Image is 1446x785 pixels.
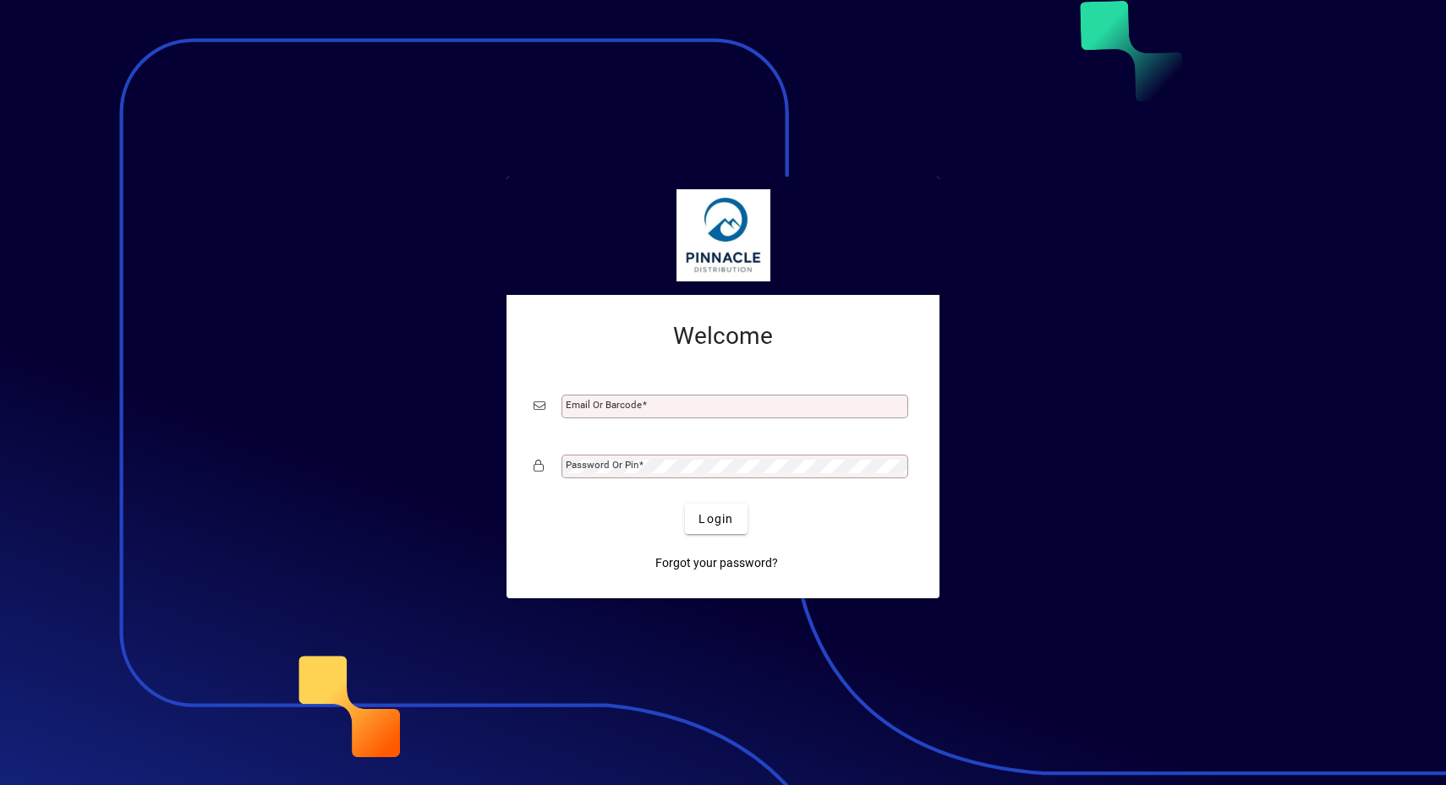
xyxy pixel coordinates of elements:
[566,459,638,471] mat-label: Password or Pin
[566,399,642,411] mat-label: Email or Barcode
[649,548,785,578] a: Forgot your password?
[534,322,912,351] h2: Welcome
[698,510,733,528] span: Login
[655,554,778,572] span: Forgot your password?
[685,504,747,534] button: Login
